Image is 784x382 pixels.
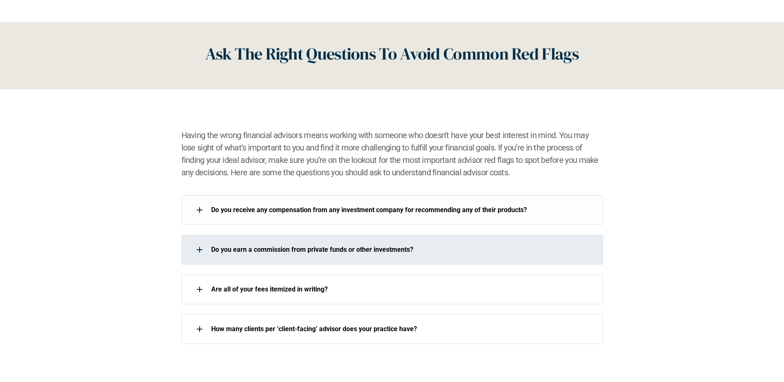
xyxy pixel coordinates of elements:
h2: Having the wrong financial advisors means working with someone who doesn’t have your best interes... [181,129,603,179]
p: Do you receive any compensation from any investment company for recommending any of their products? [211,206,592,214]
h2: Ask The Right Questions To Avoid Common Red Flags [205,41,579,66]
p: Do you earn a commission from private funds or other investments? [211,246,592,253]
p: How many clients per ‘client-facing’ advisor does your practice have? [211,325,592,333]
p: Are all of your fees itemized in writing? [211,285,592,293]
